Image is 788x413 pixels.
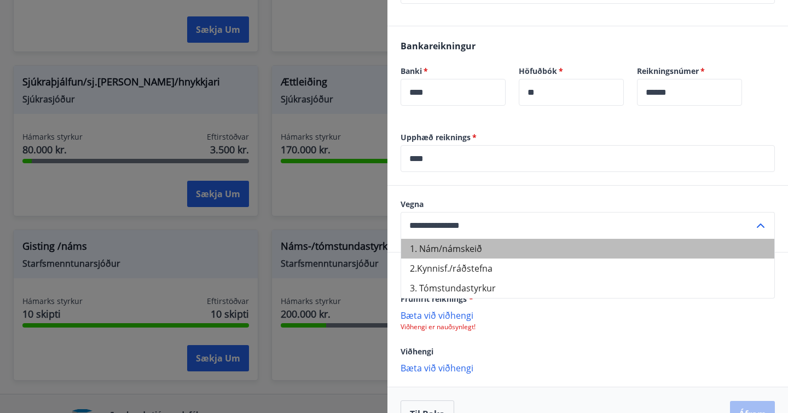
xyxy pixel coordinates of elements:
p: Bæta við viðhengi [401,309,775,320]
li: 2.Kynnisf./ráðstefna [401,259,774,278]
div: Upphæð reiknings [401,145,775,172]
label: Upphæð reiknings [401,132,775,143]
label: Reikningsnúmer [637,66,742,77]
span: Viðhengi [401,346,433,357]
li: 1. Nám/námskeið [401,239,774,259]
label: Höfuðbók [519,66,624,77]
label: Vegna [401,199,775,210]
p: Viðhengi er nauðsynlegt! [401,323,775,331]
label: Banki [401,66,506,77]
p: Bæta við viðhengi [401,362,775,373]
span: Frumrit reiknings [401,294,473,304]
li: 3. Tómstundastyrkur [401,278,774,298]
span: Bankareikningur [401,40,476,52]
